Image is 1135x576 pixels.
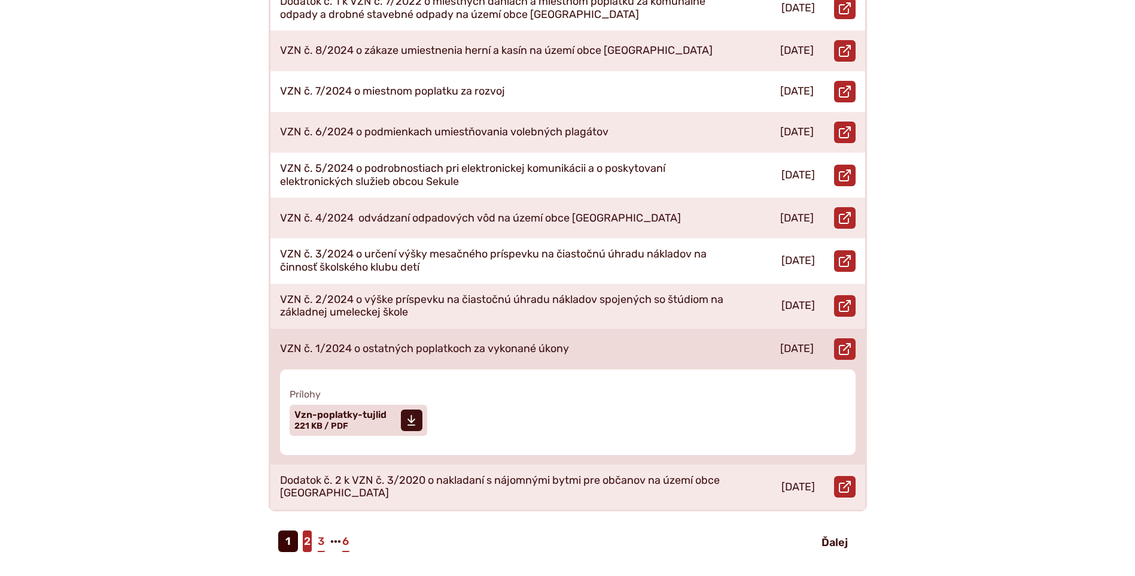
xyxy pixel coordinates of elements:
[317,530,325,552] a: 3
[781,169,815,182] p: [DATE]
[280,342,569,356] p: VZN č. 1/2024 o ostatných poplatkoch za vykonané úkony
[280,212,681,225] p: VZN č. 4/2024 odvádzaní odpadových vôd na území obce [GEOGRAPHIC_DATA]
[280,126,608,139] p: VZN č. 6/2024 o podmienkach umiestňovania volebných plagátov
[294,410,387,420] span: Vzn-poplatky-tujlid
[280,85,505,98] p: VZN č. 7/2024 o miestnom poplatku za rozvoj
[280,44,713,57] p: VZN č. 8/2024 o zákaze umiestnenia herní a kasín na území obce [GEOGRAPHIC_DATA]
[812,532,857,553] a: Ďalej
[780,85,814,98] p: [DATE]
[303,530,312,552] a: 2
[780,44,814,57] p: [DATE]
[781,2,815,15] p: [DATE]
[780,342,814,356] p: [DATE]
[780,212,814,225] p: [DATE]
[280,162,725,188] p: VZN č. 5/2024 o podrobnostiach pri elektronickej komunikácii a o poskytovaní elektronických služi...
[294,421,348,431] span: 221 KB / PDF
[290,389,846,400] span: Prílohy
[280,474,725,500] p: Dodatok č. 2 k VZN č. 3/2020 o nakladaní s nájomnými bytmi pre občanov na území obce [GEOGRAPHIC_...
[781,299,815,313] p: [DATE]
[821,536,848,549] span: Ďalej
[280,248,725,274] p: VZN č. 3/2024 o určení výšky mesačného príspevku na čiastočnú úhradu nákladov na činnosť školskéh...
[278,530,298,552] span: 1
[341,530,350,552] a: 6
[781,254,815,268] p: [DATE]
[781,481,815,494] p: [DATE]
[330,530,341,552] span: ···
[290,405,427,436] a: Vzn-poplatky-tujlid 221 KB / PDF
[280,293,725,319] p: VZN č. 2/2024 o výške príspevku na čiastočnú úhradu nákladov spojených so štúdiom na základnej um...
[780,126,814,139] p: [DATE]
